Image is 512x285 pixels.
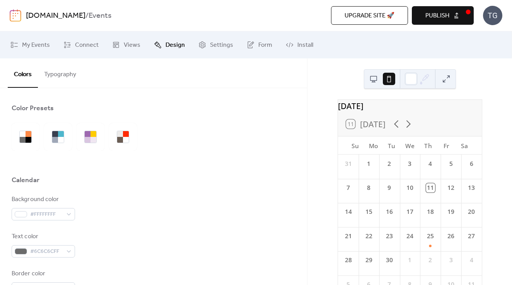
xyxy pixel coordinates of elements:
div: Mo [364,137,382,155]
div: 10 [405,183,414,192]
a: [DOMAIN_NAME] [26,9,85,23]
button: Colors [8,58,38,88]
div: 9 [385,183,394,192]
div: 8 [364,183,373,192]
span: #FFFFFFFF [30,210,63,219]
div: 1 [405,256,414,265]
div: 1 [364,159,373,168]
span: Install [297,41,313,50]
button: Upgrade site 🚀 [331,6,408,25]
span: Design [166,41,185,50]
div: Border color [12,269,73,278]
span: Publish [425,11,449,20]
div: 4 [426,159,435,168]
b: / [85,9,89,23]
div: Text color [12,232,73,241]
div: 20 [467,208,476,217]
div: TG [483,6,502,25]
div: 3 [405,159,414,168]
div: 18 [426,208,435,217]
div: 24 [405,232,414,241]
div: 4 [467,256,476,265]
div: Th [419,137,437,155]
button: Typography [38,58,82,87]
a: Views [106,34,146,55]
span: Form [258,41,272,50]
a: Install [280,34,319,55]
div: Fr [437,137,455,155]
div: 23 [385,232,394,241]
a: Design [148,34,191,55]
div: 6 [467,159,476,168]
div: 16 [385,208,394,217]
div: 12 [446,183,455,192]
div: Su [346,137,364,155]
span: Upgrade site 🚀 [345,11,394,20]
div: 31 [344,159,353,168]
span: Connect [75,41,99,50]
a: My Events [5,34,56,55]
div: 21 [344,232,353,241]
div: 3 [446,256,455,265]
b: Events [89,9,111,23]
div: 13 [467,183,476,192]
div: 7 [344,183,353,192]
div: We [401,137,419,155]
div: 2 [385,159,394,168]
div: 14 [344,208,353,217]
a: Form [241,34,278,55]
div: 5 [446,159,455,168]
div: [DATE] [338,100,482,112]
div: 27 [467,232,476,241]
div: 30 [385,256,394,265]
div: Calendar [12,176,39,185]
a: Settings [193,34,239,55]
div: Sa [456,137,474,155]
div: 15 [364,208,373,217]
div: Color Presets [12,104,54,113]
div: 22 [364,232,373,241]
a: Connect [58,34,104,55]
div: 17 [405,208,414,217]
button: Publish [412,6,474,25]
div: Tu [382,137,401,155]
span: Settings [210,41,233,50]
div: Background color [12,195,73,204]
span: #6C6C6CFF [30,247,63,256]
div: 29 [364,256,373,265]
div: 25 [426,232,435,241]
div: 26 [446,232,455,241]
img: logo [10,9,21,22]
span: My Events [22,41,50,50]
div: 19 [446,208,455,217]
div: 11 [426,183,435,192]
span: Views [124,41,140,50]
div: 2 [426,256,435,265]
div: 28 [344,256,353,265]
